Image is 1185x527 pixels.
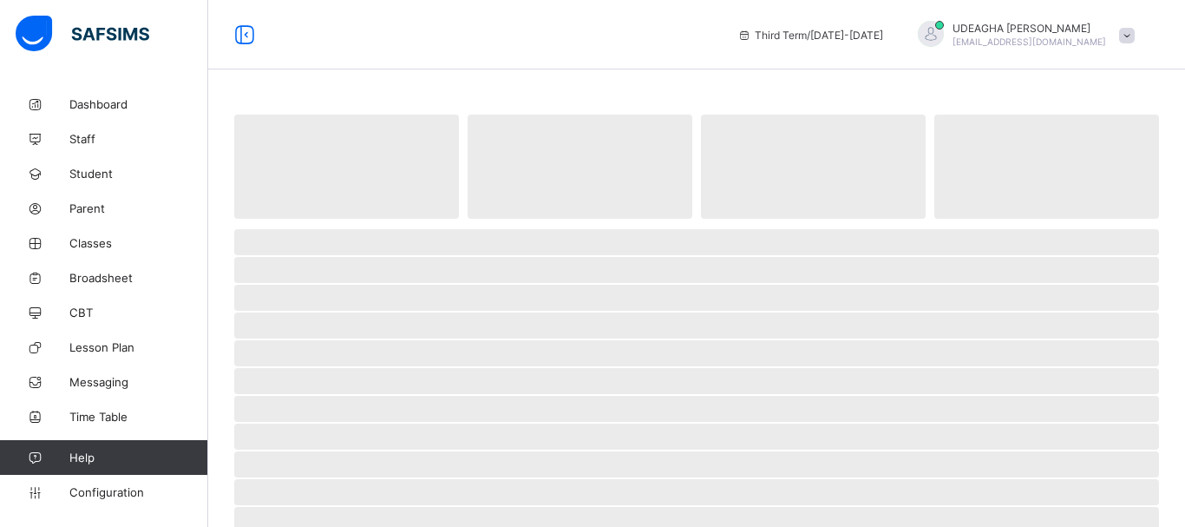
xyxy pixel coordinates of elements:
[234,340,1159,366] span: ‌
[234,229,1159,255] span: ‌
[737,29,883,42] span: session/term information
[69,271,208,285] span: Broadsheet
[69,167,208,181] span: Student
[701,115,926,219] span: ‌
[69,410,208,424] span: Time Table
[900,21,1143,49] div: UDEAGHAELIZABETH
[69,375,208,389] span: Messaging
[234,396,1159,422] span: ‌
[69,485,207,499] span: Configuration
[234,368,1159,394] span: ‌
[69,132,208,146] span: Staff
[953,22,1106,35] span: UDEAGHA [PERSON_NAME]
[69,340,208,354] span: Lesson Plan
[69,97,208,111] span: Dashboard
[234,257,1159,283] span: ‌
[953,36,1106,47] span: [EMAIL_ADDRESS][DOMAIN_NAME]
[234,479,1159,505] span: ‌
[69,306,208,319] span: CBT
[234,115,459,219] span: ‌
[234,313,1159,339] span: ‌
[934,115,1159,219] span: ‌
[69,236,208,250] span: Classes
[234,451,1159,478] span: ‌
[468,115,692,219] span: ‌
[234,285,1159,311] span: ‌
[234,424,1159,450] span: ‌
[69,451,207,464] span: Help
[16,16,149,52] img: safsims
[69,201,208,215] span: Parent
